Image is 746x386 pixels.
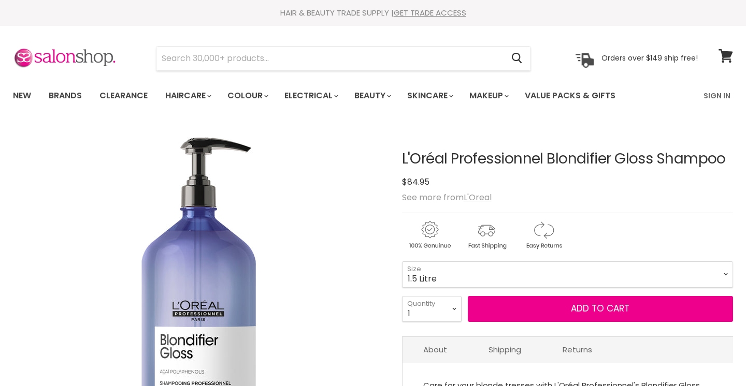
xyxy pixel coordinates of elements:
[394,7,466,18] a: GET TRADE ACCESS
[156,46,531,71] form: Product
[5,85,39,107] a: New
[601,53,698,63] p: Orders over $149 ship free!
[41,85,90,107] a: Brands
[399,85,460,107] a: Skincare
[517,85,623,107] a: Value Packs & Gifts
[697,85,737,107] a: Sign In
[156,47,503,70] input: Search
[462,85,515,107] a: Makeup
[503,47,530,70] button: Search
[92,85,155,107] a: Clearance
[347,85,397,107] a: Beauty
[220,85,275,107] a: Colour
[277,85,345,107] a: Electrical
[5,81,661,111] ul: Main menu
[157,85,218,107] a: Haircare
